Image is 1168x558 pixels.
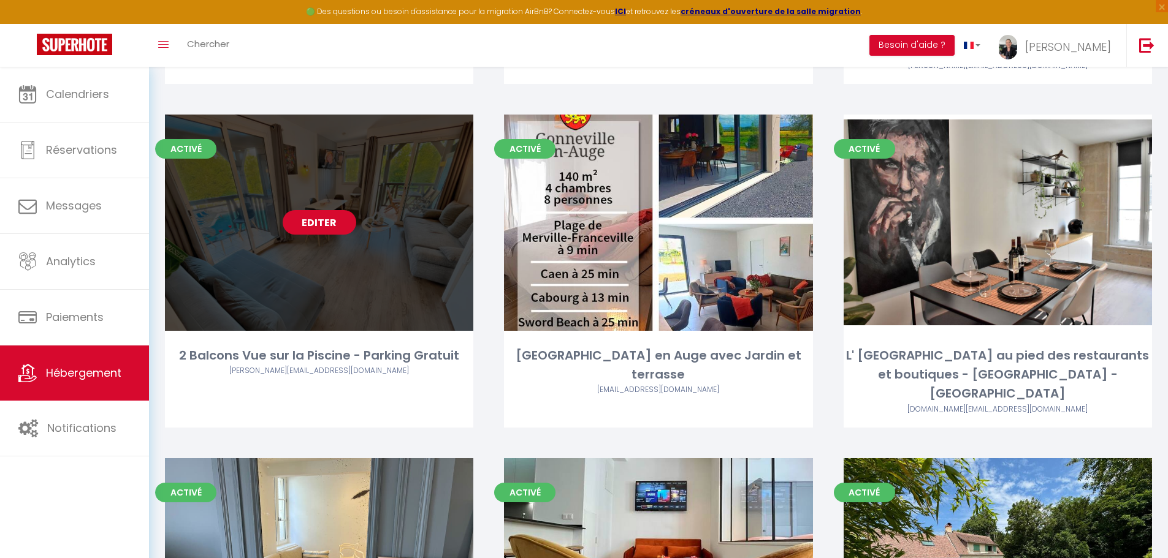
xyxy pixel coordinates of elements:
[165,365,473,377] div: Airbnb
[187,37,229,50] span: Chercher
[494,139,555,159] span: Activé
[844,346,1152,404] div: L' [GEOGRAPHIC_DATA] au pied des restaurants et boutiques - [GEOGRAPHIC_DATA] - [GEOGRAPHIC_DATA]
[10,5,47,42] button: Ouvrir le widget de chat LiveChat
[869,35,955,56] button: Besoin d'aide ?
[155,139,216,159] span: Activé
[494,483,555,502] span: Activé
[615,6,626,17] a: ICI
[1139,37,1155,53] img: logout
[178,24,239,67] a: Chercher
[504,346,812,385] div: [GEOGRAPHIC_DATA] en Auge avec Jardin et terrasse
[155,483,216,502] span: Activé
[46,142,117,157] span: Réservations
[46,86,109,102] span: Calendriers
[47,420,116,435] span: Notifications
[46,365,121,380] span: Hébergement
[990,24,1126,67] a: ... [PERSON_NAME]
[46,254,96,269] span: Analytics
[844,404,1152,415] div: Airbnb
[834,139,895,159] span: Activé
[999,35,1017,59] img: ...
[46,309,104,325] span: Paiements
[504,384,812,396] div: Airbnb
[37,34,112,55] img: Super Booking
[1025,39,1111,55] span: [PERSON_NAME]
[283,210,356,235] a: Editer
[834,483,895,502] span: Activé
[46,198,102,213] span: Messages
[681,6,861,17] a: créneaux d'ouverture de la salle migration
[165,346,473,365] div: 2 Balcons Vue sur la Piscine - Parking Gratuit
